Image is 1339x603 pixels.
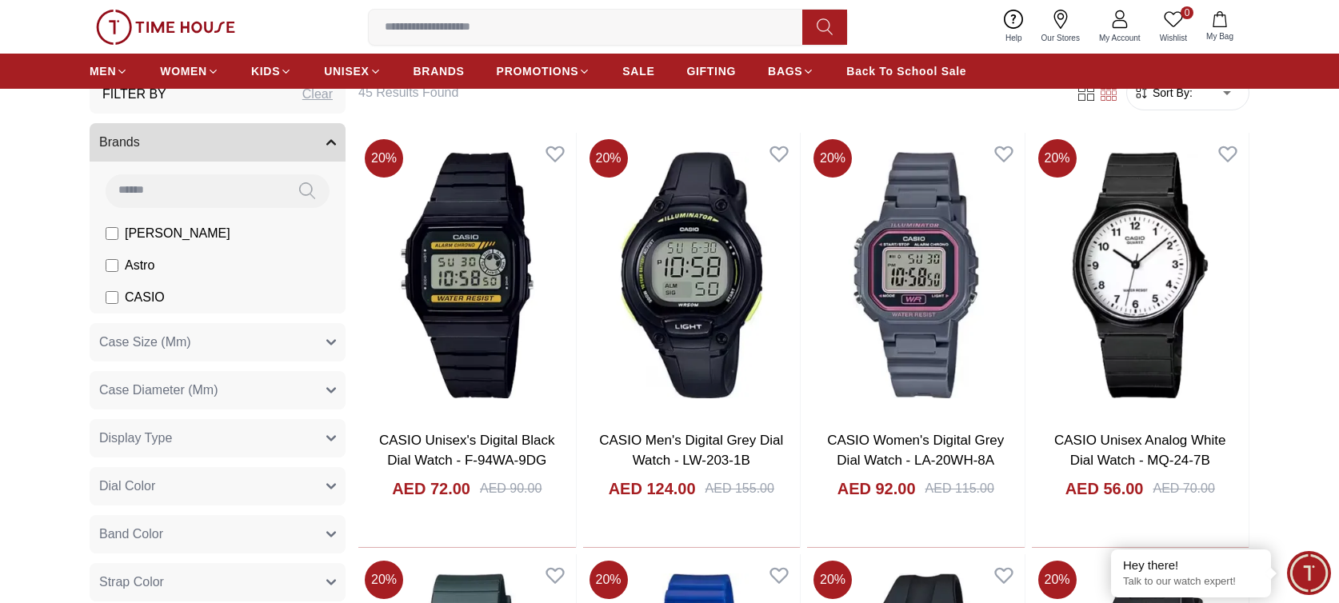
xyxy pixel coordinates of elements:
img: CASIO Men's Digital Grey Dial Watch - LW-203-1B [583,133,801,417]
h4: AED 72.00 [392,477,470,500]
a: Help [996,6,1032,47]
button: Brands [90,123,346,162]
a: CASIO Unisex Analog White Dial Watch - MQ-24-7B [1054,433,1225,469]
span: BRANDS [414,63,465,79]
span: CASIO [125,288,165,307]
button: Case Size (Mm) [90,323,346,361]
span: 20 % [1038,561,1077,599]
a: WOMEN [160,57,219,86]
span: Astro [125,256,154,275]
div: Hey there! [1123,557,1259,573]
span: UNISEX [324,63,369,79]
a: PROMOTIONS [497,57,591,86]
a: CASIO Unisex's Digital Black Dial Watch - F-94WA-9DG [379,433,555,469]
button: My Bag [1197,8,1243,46]
span: 20 % [813,139,852,178]
button: Sort By: [1133,85,1193,101]
span: 0 [1181,6,1193,19]
span: 20 % [590,139,628,178]
a: Back To School Sale [846,57,966,86]
a: BAGS [768,57,814,86]
div: Chat Widget [1287,551,1331,595]
span: WOMEN [160,63,207,79]
span: Band Color [99,525,163,544]
span: Back To School Sale [846,63,966,79]
span: 20 % [1038,139,1077,178]
a: BRANDS [414,57,465,86]
input: CASIO [106,291,118,304]
span: 20 % [590,561,628,599]
span: My Account [1093,32,1147,44]
a: CASIO Women's Digital Grey Dial Watch - LA-20WH-8A [827,433,1004,469]
div: AED 115.00 [925,479,994,498]
h4: AED 124.00 [609,477,696,500]
a: CASIO Men's Digital Grey Dial Watch - LW-203-1B [599,433,783,469]
span: MEN [90,63,116,79]
div: Clear [302,85,333,104]
input: Astro [106,259,118,272]
a: SALE [622,57,654,86]
button: Case Diameter (Mm) [90,371,346,409]
h3: Filter By [102,85,166,104]
input: [PERSON_NAME] [106,227,118,240]
span: Dial Color [99,477,155,496]
img: CASIO Unisex's Digital Black Dial Watch - F-94WA-9DG [358,133,576,417]
span: Our Stores [1035,32,1086,44]
a: GIFTING [686,57,736,86]
div: AED 70.00 [1153,479,1214,498]
div: AED 90.00 [480,479,542,498]
span: SALE [622,63,654,79]
span: Case Size (Mm) [99,333,191,352]
p: Talk to our watch expert! [1123,575,1259,589]
span: Brands [99,133,140,152]
span: 20 % [813,561,852,599]
img: ... [96,10,235,45]
button: Display Type [90,419,346,457]
h6: 45 Results Found [358,83,1056,102]
img: CASIO Unisex Analog White Dial Watch - MQ-24-7B [1032,133,1249,417]
span: BAGS [768,63,802,79]
span: Display Type [99,429,172,448]
h4: AED 92.00 [837,477,916,500]
a: MEN [90,57,128,86]
img: CASIO Women's Digital Grey Dial Watch - LA-20WH-8A [807,133,1025,417]
span: Case Diameter (Mm) [99,381,218,400]
a: KIDS [251,57,292,86]
a: UNISEX [324,57,381,86]
span: Help [999,32,1029,44]
span: My Bag [1200,30,1240,42]
span: GIFTING [686,63,736,79]
h4: AED 56.00 [1065,477,1144,500]
span: [PERSON_NAME] [125,224,230,243]
button: Dial Color [90,467,346,505]
span: 20 % [365,139,403,178]
a: 0Wishlist [1150,6,1197,47]
div: AED 155.00 [705,479,774,498]
span: KIDS [251,63,280,79]
button: Band Color [90,515,346,553]
span: PROMOTIONS [497,63,579,79]
a: Our Stores [1032,6,1089,47]
span: 20 % [365,561,403,599]
span: Sort By: [1149,85,1193,101]
span: Strap Color [99,573,164,592]
span: Wishlist [1153,32,1193,44]
button: Strap Color [90,563,346,601]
